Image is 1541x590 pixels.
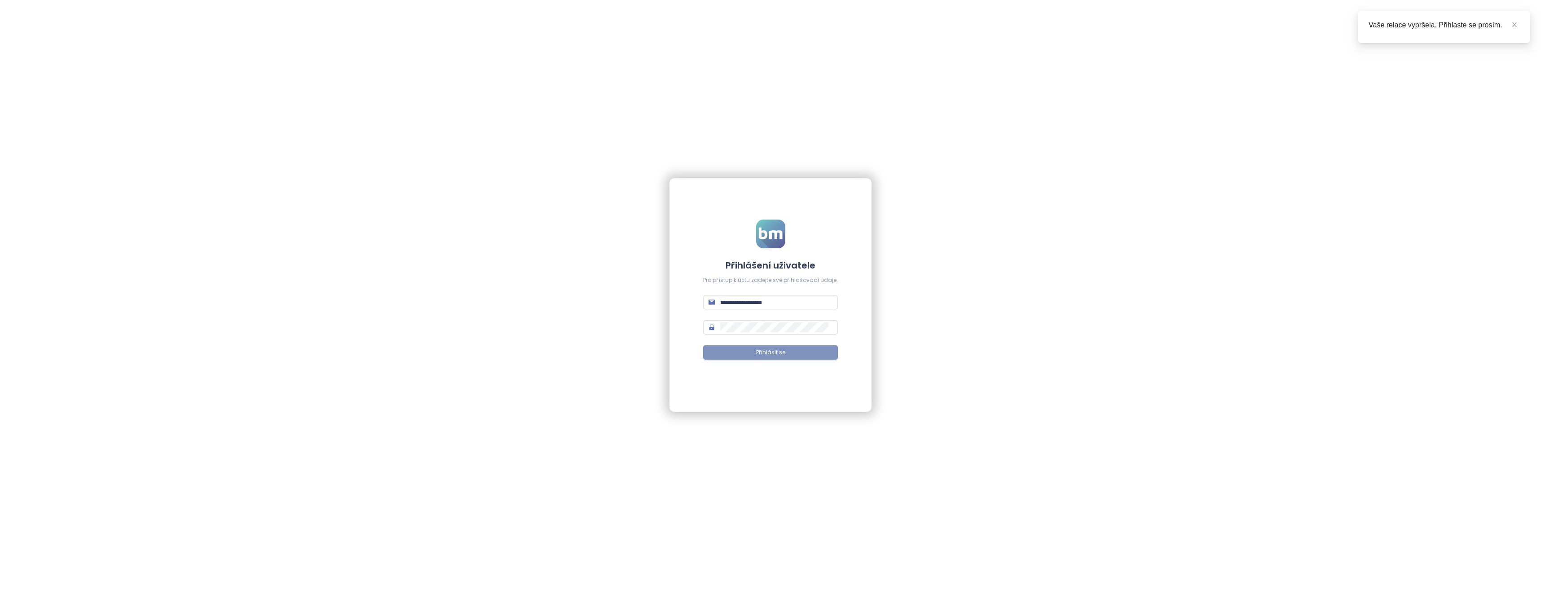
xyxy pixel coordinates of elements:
div: Pro přístup k účtu zadejte své přihlašovací údaje. [703,276,838,285]
h4: Přihlášení uživatele [703,259,838,272]
img: logo [756,220,785,248]
button: Přihlásit se [703,345,838,360]
span: mail [709,299,715,305]
div: Vaše relace vypršela. Přihlaste se prosím. [1369,20,1519,31]
span: Přihlásit se [756,348,785,357]
span: lock [709,324,715,330]
span: close [1511,22,1518,28]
